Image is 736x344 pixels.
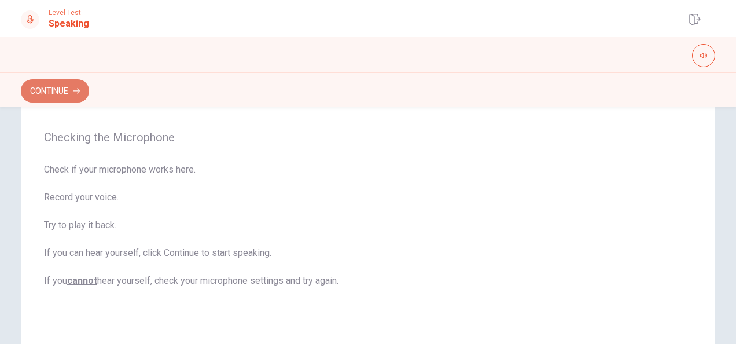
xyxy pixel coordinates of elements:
[67,275,97,286] u: cannot
[49,9,89,17] span: Level Test
[44,130,692,144] span: Checking the Microphone
[49,17,89,31] h1: Speaking
[44,163,692,288] span: Check if your microphone works here. Record your voice. Try to play it back. If you can hear your...
[21,79,89,103] button: Continue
